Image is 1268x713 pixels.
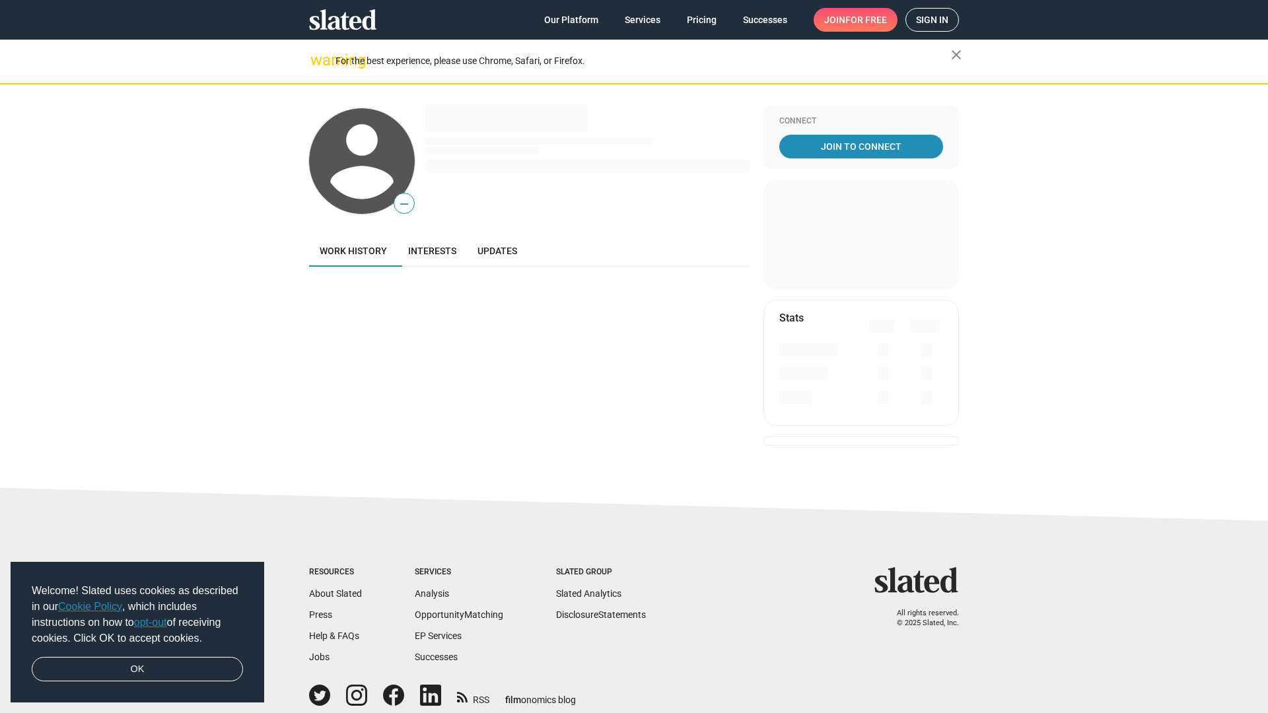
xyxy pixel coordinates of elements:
[415,567,503,578] div: Services
[556,588,621,599] a: Slated Analytics
[309,652,330,662] a: Jobs
[32,657,243,682] a: dismiss cookie message
[394,195,414,213] span: —
[309,567,362,578] div: Resources
[779,116,943,127] div: Connect
[782,135,940,158] span: Join To Connect
[505,695,521,705] span: film
[614,8,671,32] a: Services
[534,8,609,32] a: Our Platform
[505,683,576,706] a: filmonomics blog
[556,567,646,578] div: Slated Group
[309,630,359,641] a: Help & FAQs
[743,8,787,32] span: Successes
[676,8,727,32] a: Pricing
[779,311,804,325] mat-card-title: Stats
[309,609,332,620] a: Press
[320,246,387,256] span: Work history
[467,235,528,267] a: Updates
[732,8,798,32] a: Successes
[905,8,959,32] a: Sign in
[398,235,467,267] a: Interests
[415,609,503,620] a: OpportunityMatching
[625,8,660,32] span: Services
[310,52,326,68] mat-icon: warning
[309,588,362,599] a: About Slated
[687,8,717,32] span: Pricing
[58,601,122,612] a: Cookie Policy
[845,8,887,32] span: for free
[779,135,943,158] a: Join To Connect
[457,686,489,706] a: RSS
[814,8,898,32] a: Joinfor free
[883,609,959,628] p: All rights reserved. © 2025 Slated, Inc.
[824,8,887,32] span: Join
[408,246,456,256] span: Interests
[544,8,598,32] span: Our Platform
[415,630,462,641] a: EP Services
[916,9,948,31] span: Sign in
[477,246,517,256] span: Updates
[309,235,398,267] a: Work history
[11,562,264,703] div: cookieconsent
[415,652,458,662] a: Successes
[948,47,964,63] mat-icon: close
[335,52,951,70] div: For the best experience, please use Chrome, Safari, or Firefox.
[134,617,167,628] a: opt-out
[415,588,449,599] a: Analysis
[556,609,646,620] a: DisclosureStatements
[32,583,243,646] span: Welcome! Slated uses cookies as described in our , which includes instructions on how to of recei...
